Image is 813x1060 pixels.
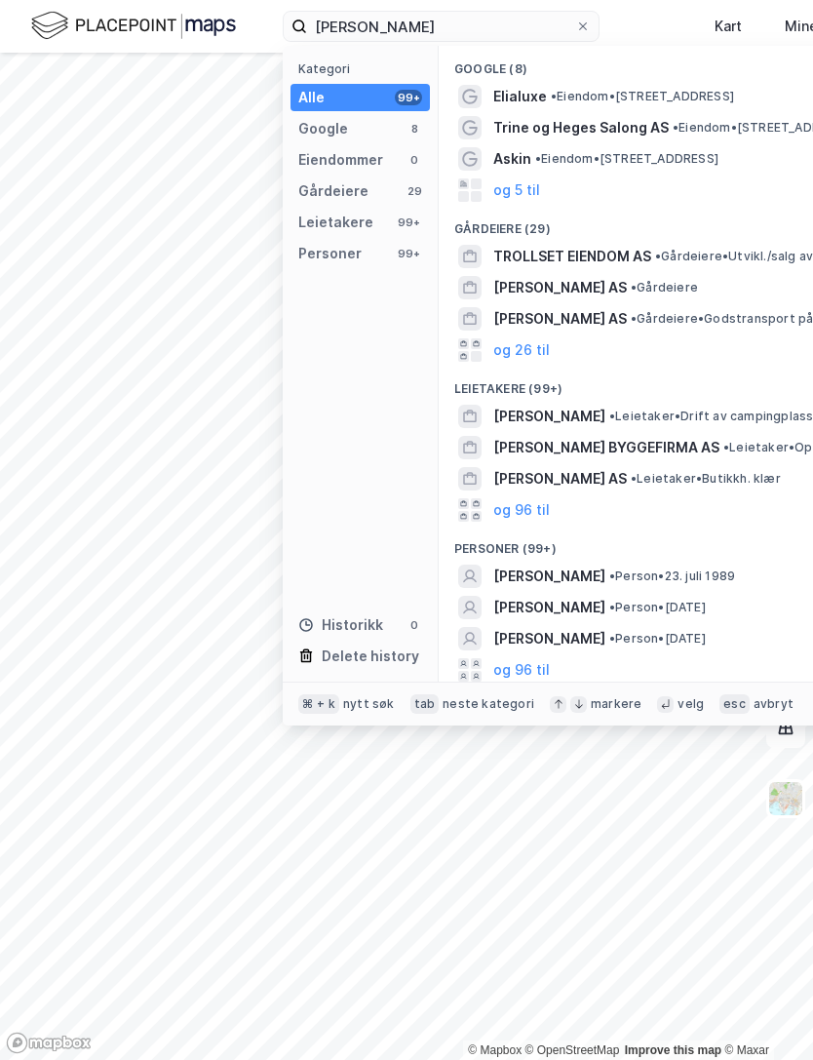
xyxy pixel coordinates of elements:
div: 99+ [395,246,422,261]
span: • [609,569,615,583]
div: markere [591,696,641,712]
span: [PERSON_NAME] [493,596,605,619]
span: [PERSON_NAME] BYGGEFIRMA AS [493,436,719,459]
span: Eiendom • [STREET_ADDRESS] [535,151,718,167]
span: Person • [DATE] [609,600,706,615]
div: Kategori [298,61,430,76]
span: Trine og Heges Salong AS [493,116,669,139]
a: OpenStreetMap [525,1043,620,1057]
span: Gårdeiere [631,280,698,295]
span: Person • 23. juli 1989 [609,569,735,584]
span: • [655,249,661,263]
span: TROLLSET EIENDOM AS [493,245,651,268]
div: Historikk [298,613,383,637]
span: • [551,89,557,103]
div: 0 [406,152,422,168]
button: og 96 til [493,658,550,682]
div: 99+ [395,215,422,230]
div: neste kategori [443,696,534,712]
iframe: Chat Widget [716,966,813,1060]
div: ⌘ + k [298,694,339,714]
span: [PERSON_NAME] [493,565,605,588]
div: Alle [298,86,325,109]
div: Kart [715,15,742,38]
div: Kontrollprogram for chat [716,966,813,1060]
div: esc [719,694,750,714]
span: [PERSON_NAME] AS [493,307,627,331]
div: avbryt [754,696,794,712]
span: Person • [DATE] [609,631,706,647]
div: 0 [406,617,422,633]
span: • [609,409,615,423]
button: og 26 til [493,338,550,362]
div: Delete history [322,645,419,668]
span: Leietaker • Butikkh. klær [631,471,781,487]
div: 29 [406,183,422,199]
div: 8 [406,121,422,137]
a: Improve this map [625,1043,721,1057]
div: Leietakere [298,211,373,234]
span: • [609,600,615,614]
span: Elialuxe [493,85,547,108]
img: Z [767,780,804,817]
span: • [631,280,637,294]
div: 99+ [395,90,422,105]
span: [PERSON_NAME] AS [493,276,627,299]
button: og 5 til [493,178,540,202]
div: Eiendommer [298,148,383,172]
img: logo.f888ab2527a4732fd821a326f86c7f29.svg [31,9,236,43]
span: • [673,120,678,135]
span: • [723,440,729,454]
span: • [631,311,637,326]
span: • [631,471,637,486]
span: [PERSON_NAME] [493,405,605,428]
span: [PERSON_NAME] AS [493,467,627,491]
div: Personer [298,242,362,265]
button: og 96 til [493,498,550,522]
span: • [609,631,615,646]
a: Mapbox [468,1043,522,1057]
div: nytt søk [343,696,395,712]
div: velg [677,696,704,712]
div: Gårdeiere [298,179,368,203]
span: Askin [493,147,531,171]
div: tab [410,694,440,714]
a: Mapbox homepage [6,1032,92,1054]
input: Søk på adresse, matrikkel, gårdeiere, leietakere eller personer [307,12,575,41]
div: Google [298,117,348,140]
span: [PERSON_NAME] [493,627,605,650]
span: • [535,151,541,166]
span: Eiendom • [STREET_ADDRESS] [551,89,734,104]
